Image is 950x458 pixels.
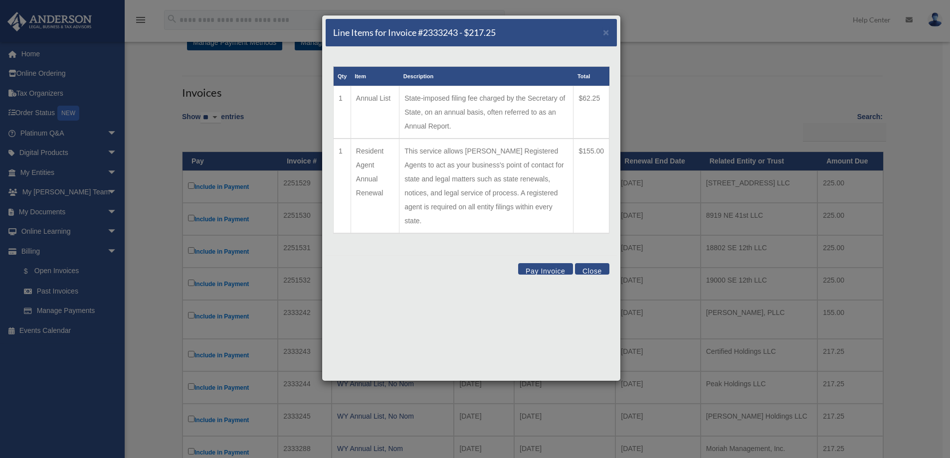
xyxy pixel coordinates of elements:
[575,263,609,275] button: Close
[573,86,609,139] td: $62.25
[351,139,399,233] td: Resident Agent Annual Renewal
[603,27,609,37] button: Close
[351,67,399,86] th: Item
[334,67,351,86] th: Qty
[334,139,351,233] td: 1
[334,86,351,139] td: 1
[399,139,573,233] td: This service allows [PERSON_NAME] Registered Agents to act as your business's point of contact fo...
[399,86,573,139] td: State-imposed filing fee charged by the Secretary of State, on an annual basis, often referred to...
[573,139,609,233] td: $155.00
[518,263,573,275] button: Pay Invoice
[399,67,573,86] th: Description
[351,86,399,139] td: Annual List
[573,67,609,86] th: Total
[333,26,496,39] h5: Line Items for Invoice #2333243 - $217.25
[603,26,609,38] span: ×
